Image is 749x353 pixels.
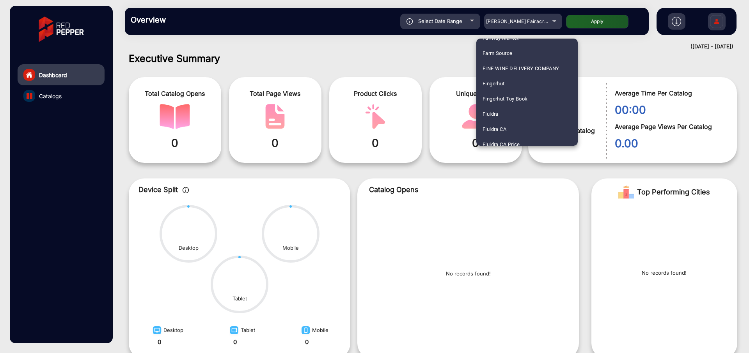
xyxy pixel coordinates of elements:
span: Fluidra CA Price [483,137,520,152]
span: Fluidra CA [483,122,506,137]
span: Fingerhut Toy Book [483,91,527,106]
span: Fingerhut [483,76,505,91]
span: Farm Source [483,46,512,61]
span: Fluidra [483,106,499,122]
span: FINE WINE DELIVERY COMPANY [483,61,559,76]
